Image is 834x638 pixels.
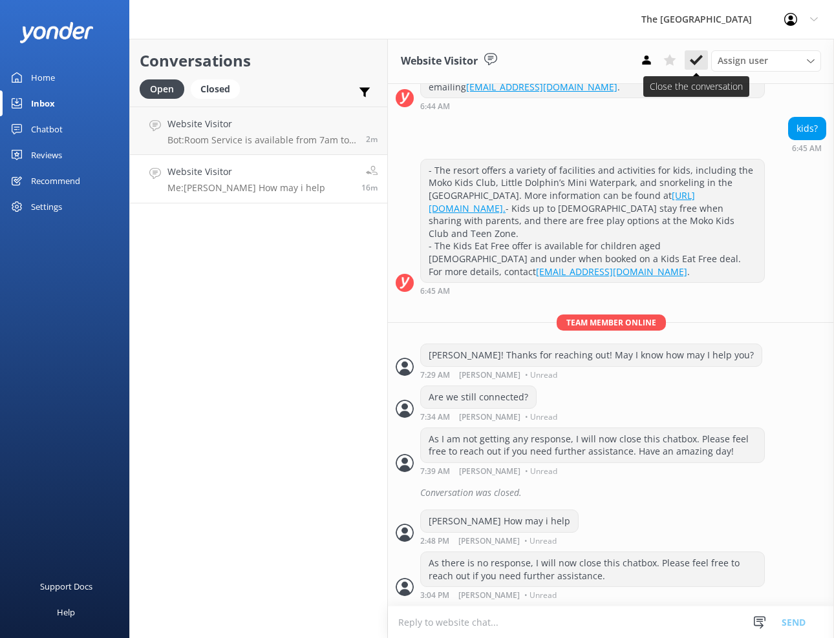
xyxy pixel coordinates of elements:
[420,286,765,295] div: Sep 02 2025 08:45am (UTC -10:00) Pacific/Honolulu
[420,413,450,421] strong: 7:34 AM
[420,101,765,110] div: Sep 02 2025 08:44am (UTC -10:00) Pacific/Honolulu
[420,482,826,504] div: Conversation was closed.
[130,107,387,155] a: Website VisitorBot:Room Service is available from 7am to 9pm daily. If you arrive after 9pm, room...
[458,537,520,545] span: [PERSON_NAME]
[557,314,666,331] span: Team member online
[420,592,449,599] strong: 3:04 PM
[420,468,450,475] strong: 7:39 AM
[140,48,378,73] h2: Conversations
[420,370,762,379] div: Sep 02 2025 09:29am (UTC -10:00) Pacific/Honolulu
[711,50,821,71] div: Assign User
[421,159,764,282] div: - The resort offers a variety of facilities and activities for kids, including the Moko Kids Club...
[130,155,387,203] a: Website VisitorMe:[PERSON_NAME] How may i help16m
[420,590,765,599] div: Sep 02 2025 05:04pm (UTC -10:00) Pacific/Honolulu
[167,165,325,179] h4: Website Visitor
[31,116,63,142] div: Chatbot
[466,81,617,93] a: [EMAIL_ADDRESS][DOMAIN_NAME]
[420,287,450,295] strong: 6:45 AM
[57,599,75,625] div: Help
[429,189,695,214] a: [URL][DOMAIN_NAME].
[31,142,62,168] div: Reviews
[31,168,80,194] div: Recommend
[788,143,826,152] div: Sep 02 2025 08:45am (UTC -10:00) Pacific/Honolulu
[396,482,826,504] div: 2025-09-02T19:40:00.940
[524,592,557,599] span: • Unread
[420,536,579,545] div: Sep 02 2025 04:48pm (UTC -10:00) Pacific/Honolulu
[40,573,92,599] div: Support Docs
[789,118,826,139] div: kids?
[420,103,450,110] strong: 6:44 AM
[421,510,578,532] div: [PERSON_NAME] How may i help
[167,117,356,131] h4: Website Visitor
[524,537,557,545] span: • Unread
[421,344,762,366] div: [PERSON_NAME]! Thanks for reaching out! May I know how may I help you?
[421,552,764,586] div: As there is no response, I will now close this chatbox. Please feel free to reach out if you need...
[792,145,822,152] strong: 6:45 AM
[458,592,520,599] span: [PERSON_NAME]
[19,22,94,43] img: yonder-white-logo.png
[459,371,520,379] span: [PERSON_NAME]
[191,81,246,96] a: Closed
[420,371,450,379] strong: 7:29 AM
[140,81,191,96] a: Open
[421,428,764,462] div: As I am not getting any response, I will now close this chatbox. Please feel free to reach out if...
[366,134,378,145] span: Sep 02 2025 05:02pm (UTC -10:00) Pacific/Honolulu
[31,194,62,220] div: Settings
[718,54,768,68] span: Assign user
[167,182,325,194] p: Me: [PERSON_NAME] How may i help
[459,468,520,475] span: [PERSON_NAME]
[525,413,557,421] span: • Unread
[361,182,378,193] span: Sep 02 2025 04:48pm (UTC -10:00) Pacific/Honolulu
[525,468,557,475] span: • Unread
[140,79,184,99] div: Open
[420,537,449,545] strong: 2:48 PM
[536,265,687,278] a: [EMAIL_ADDRESS][DOMAIN_NAME]
[420,466,765,475] div: Sep 02 2025 09:39am (UTC -10:00) Pacific/Honolulu
[420,412,561,421] div: Sep 02 2025 09:34am (UTC -10:00) Pacific/Honolulu
[459,413,520,421] span: [PERSON_NAME]
[401,53,478,70] h3: Website Visitor
[31,90,55,116] div: Inbox
[31,65,55,90] div: Home
[421,386,536,408] div: Are we still connected?
[167,134,356,146] p: Bot: Room Service is available from 7am to 9pm daily. If you arrive after 9pm, room service will ...
[191,79,240,99] div: Closed
[525,371,557,379] span: • Unread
